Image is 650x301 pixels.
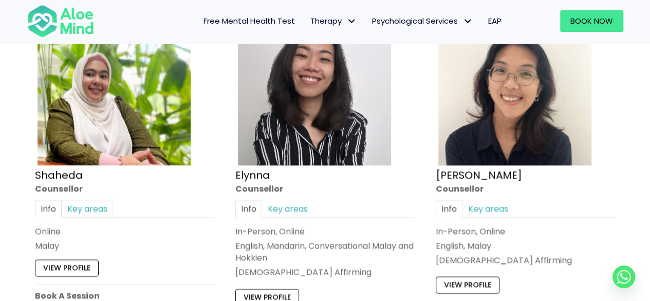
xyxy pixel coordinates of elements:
[612,265,635,288] a: Whatsapp
[27,4,94,38] img: Aloe mind Logo
[262,200,313,218] a: Key areas
[238,12,391,165] img: Elynna Counsellor
[436,240,616,252] p: English, Malay
[438,12,591,165] img: Emelyne Counsellor
[364,10,480,32] a: Psychological ServicesPsychological Services: submenu
[35,183,215,194] div: Counsellor
[488,15,502,26] span: EAP
[62,200,113,218] a: Key areas
[560,10,623,32] a: Book Now
[436,200,462,218] a: Info
[436,277,499,293] a: View profile
[460,14,475,29] span: Psychological Services: submenu
[235,183,415,194] div: Counsellor
[344,14,359,29] span: Therapy: submenu
[196,10,303,32] a: Free Mental Health Test
[107,10,509,32] nav: Menu
[570,15,613,26] span: Book Now
[35,260,99,276] a: View profile
[203,15,295,26] span: Free Mental Health Test
[462,200,514,218] a: Key areas
[35,200,62,218] a: Info
[480,10,509,32] a: EAP
[235,240,415,263] p: English, Mandarin, Conversational Malay and Hokkien
[35,225,215,237] div: Online
[235,267,415,278] div: [DEMOGRAPHIC_DATA] Affirming
[235,200,262,218] a: Info
[436,183,616,194] div: Counsellor
[38,12,191,165] img: Shaheda Counsellor
[436,225,616,237] div: In-Person, Online
[310,15,357,26] span: Therapy
[303,10,364,32] a: TherapyTherapy: submenu
[372,15,473,26] span: Psychological Services
[436,255,616,267] div: [DEMOGRAPHIC_DATA] Affirming
[235,168,270,182] a: Elynna
[35,240,215,252] p: Malay
[35,168,83,182] a: Shaheda
[436,168,522,182] a: [PERSON_NAME]
[235,225,415,237] div: In-Person, Online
